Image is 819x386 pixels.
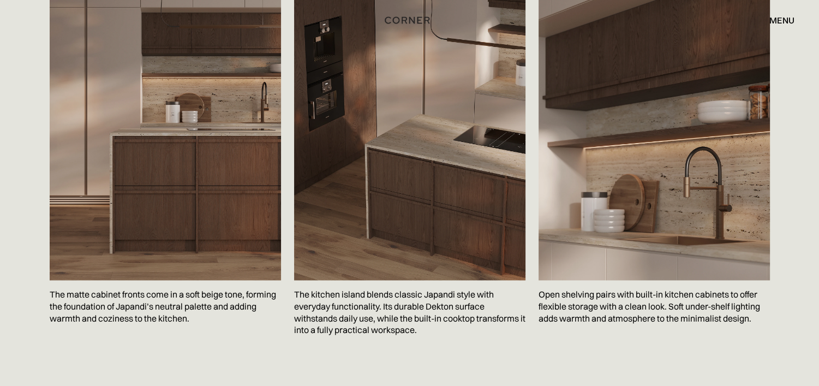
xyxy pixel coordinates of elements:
[539,280,770,332] p: Open shelving pairs with built-in kitchen cabinets to offer flexible storage with a clean look. S...
[769,16,794,25] div: menu
[380,13,438,27] a: home
[758,11,794,29] div: menu
[294,280,525,343] p: The kitchen island blends classic Japandi style with everyday functionality. Its durable Dekton s...
[50,280,281,332] p: The matte cabinet fronts come in a soft beige tone, forming the foundation of Japandi’s neutral p...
